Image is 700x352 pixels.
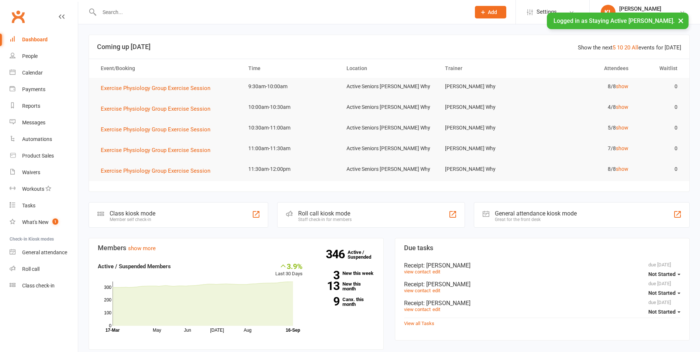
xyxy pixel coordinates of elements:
td: [PERSON_NAME] Why [438,161,537,178]
button: Exercise Physiology Group Exercise Session [101,146,215,155]
a: show [616,125,628,131]
a: Calendar [10,65,78,81]
div: 3.9% [275,262,303,270]
button: × [674,13,687,28]
span: : [PERSON_NAME] [423,262,470,269]
a: 346Active / Suspended [348,244,380,265]
a: Tasks [10,197,78,214]
div: Workouts [22,186,44,192]
td: 8/8 [537,161,635,178]
td: 7/8 [537,140,635,157]
td: [PERSON_NAME] Why [438,78,537,95]
div: Roll call kiosk mode [298,210,352,217]
th: Attendees [537,59,635,78]
button: Add [475,6,506,18]
td: [PERSON_NAME] Why [438,99,537,116]
div: Last 30 Days [275,262,303,278]
th: Location [340,59,438,78]
a: show [616,145,628,151]
span: Settings [537,4,557,20]
span: Exercise Physiology Group Exercise Session [101,126,210,133]
div: Member self check-in [110,217,155,222]
a: Clubworx [9,7,27,26]
a: 20 [624,44,630,51]
div: Dashboard [22,37,48,42]
a: 9Canx. this month [314,297,375,307]
a: edit [432,307,440,312]
div: Tasks [22,203,35,208]
div: Show the next events for [DATE] [578,43,681,52]
span: Not Started [648,271,676,277]
td: 5/8 [537,119,635,137]
a: People [10,48,78,65]
button: Exercise Physiology Group Exercise Session [101,84,215,93]
td: 8/8 [537,78,635,95]
a: 3New this week [314,271,375,276]
a: Dashboard [10,31,78,48]
h3: Members [98,244,375,252]
a: 5 [613,44,615,51]
th: Time [242,59,340,78]
div: Calendar [22,70,43,76]
a: edit [432,288,440,293]
button: Not Started [648,286,680,300]
span: Exercise Physiology Group Exercise Session [101,106,210,112]
td: 10:30am-11:00am [242,119,340,137]
a: Automations [10,131,78,148]
a: What's New1 [10,214,78,231]
a: 10 [617,44,623,51]
strong: 346 [326,249,348,260]
td: Active Seniors [PERSON_NAME] Why [340,119,438,137]
a: Product Sales [10,148,78,164]
a: Workouts [10,181,78,197]
div: Receipt [404,281,681,288]
strong: 9 [314,296,339,307]
div: People [22,53,38,59]
td: 11:30am-12:00pm [242,161,340,178]
div: Great for the front desk [495,217,577,222]
a: View all Tasks [404,321,434,326]
a: Payments [10,81,78,98]
input: Search... [97,7,465,17]
div: Product Sales [22,153,54,159]
div: Class kiosk mode [110,210,155,217]
div: General attendance kiosk mode [495,210,577,217]
div: Roll call [22,266,39,272]
td: 0 [635,78,684,95]
a: 13New this month [314,282,375,291]
th: Waitlist [635,59,684,78]
strong: 13 [314,280,339,291]
div: Reports [22,103,40,109]
a: General attendance kiosk mode [10,244,78,261]
div: Receipt [404,262,681,269]
td: 9:30am-10:00am [242,78,340,95]
a: view contact [404,307,431,312]
a: Messages [10,114,78,131]
td: Active Seniors [PERSON_NAME] Why [340,78,438,95]
a: view contact [404,269,431,275]
div: Staff check-in for members [298,217,352,222]
a: Class kiosk mode [10,277,78,294]
a: Roll call [10,261,78,277]
button: Exercise Physiology Group Exercise Session [101,104,215,113]
div: Class check-in [22,283,55,289]
td: 11:00am-11:30am [242,140,340,157]
th: Trainer [438,59,537,78]
td: [PERSON_NAME] Why [438,119,537,137]
a: view contact [404,288,431,293]
td: 0 [635,140,684,157]
span: Exercise Physiology Group Exercise Session [101,168,210,174]
span: 1 [52,218,58,225]
td: 10:00am-10:30am [242,99,340,116]
div: KL [601,5,615,20]
span: Not Started [648,309,676,315]
a: show [616,104,628,110]
th: Event/Booking [94,59,242,78]
a: show [616,166,628,172]
span: : [PERSON_NAME] [423,281,470,288]
span: Add [488,9,497,15]
div: Staying Active Dee Why [619,12,672,19]
div: General attendance [22,249,67,255]
button: Exercise Physiology Group Exercise Session [101,166,215,175]
td: Active Seniors [PERSON_NAME] Why [340,99,438,116]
